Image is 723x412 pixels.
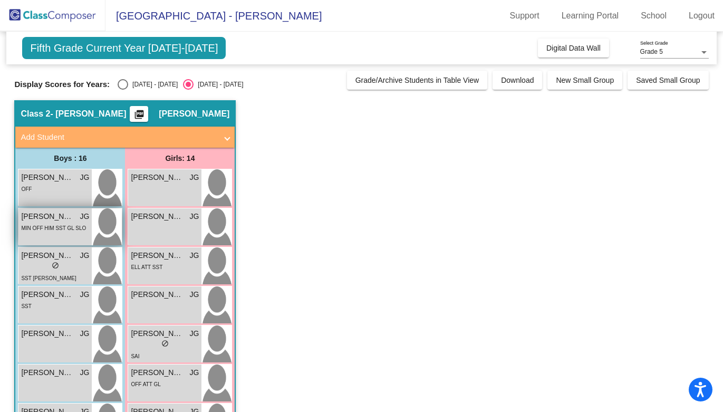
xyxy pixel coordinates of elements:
[21,250,74,261] span: [PERSON_NAME]
[190,328,199,339] span: JG
[21,289,74,300] span: [PERSON_NAME]
[21,186,32,192] span: OFF
[118,79,243,90] mat-radio-group: Select an option
[628,71,708,90] button: Saved Small Group
[21,172,74,183] span: [PERSON_NAME]
[105,7,322,24] span: [GEOGRAPHIC_DATA] - [PERSON_NAME]
[131,353,139,359] span: SAI
[190,211,199,222] span: JG
[131,289,184,300] span: [PERSON_NAME]
[15,127,235,148] mat-expansion-panel-header: Add Student
[131,172,184,183] span: [PERSON_NAME]
[125,148,235,169] div: Girls: 14
[21,367,74,378] span: [PERSON_NAME]
[632,7,675,24] a: School
[80,250,90,261] span: JG
[546,44,601,52] span: Digital Data Wall
[547,71,622,90] button: New Small Group
[538,39,609,58] button: Digital Data Wall
[21,303,31,309] span: SST
[553,7,628,24] a: Learning Portal
[502,7,548,24] a: Support
[131,264,162,270] span: ELL ATT SST
[80,211,90,222] span: JG
[22,37,226,59] span: Fifth Grade Current Year [DATE]-[DATE]
[556,76,614,84] span: New Small Group
[133,109,146,124] mat-icon: picture_as_pdf
[21,275,76,281] span: SST [PERSON_NAME]
[190,172,199,183] span: JG
[21,131,217,143] mat-panel-title: Add Student
[131,328,184,339] span: [PERSON_NAME]
[161,340,169,347] span: do_not_disturb_alt
[14,80,110,89] span: Display Scores for Years:
[21,225,86,231] span: MIN OFF HIM SST GL SLO
[493,71,542,90] button: Download
[128,80,178,89] div: [DATE] - [DATE]
[636,76,700,84] span: Saved Small Group
[80,289,90,300] span: JG
[80,367,90,378] span: JG
[131,381,160,387] span: OFF ATT GL
[680,7,723,24] a: Logout
[80,172,90,183] span: JG
[80,328,90,339] span: JG
[190,367,199,378] span: JG
[501,76,534,84] span: Download
[50,109,126,119] span: - [PERSON_NAME]
[194,80,243,89] div: [DATE] - [DATE]
[355,76,479,84] span: Grade/Archive Students in Table View
[21,109,50,119] span: Class 2
[640,48,663,55] span: Grade 5
[190,250,199,261] span: JG
[347,71,488,90] button: Grade/Archive Students in Table View
[130,106,148,122] button: Print Students Details
[190,289,199,300] span: JG
[131,250,184,261] span: [PERSON_NAME]
[131,211,184,222] span: [PERSON_NAME]
[15,148,125,169] div: Boys : 16
[52,262,59,269] span: do_not_disturb_alt
[21,328,74,339] span: [PERSON_NAME]
[159,109,229,119] span: [PERSON_NAME]
[131,367,184,378] span: [PERSON_NAME]
[21,211,74,222] span: [PERSON_NAME]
